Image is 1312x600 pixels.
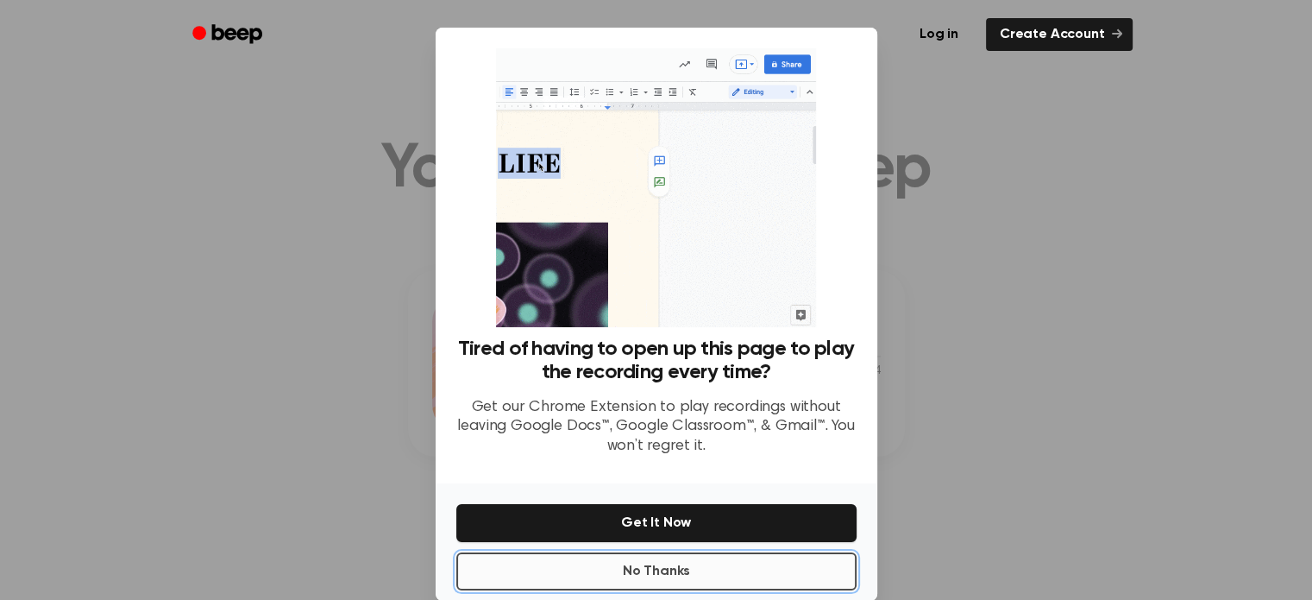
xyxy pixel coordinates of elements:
[456,504,857,542] button: Get It Now
[496,48,816,327] img: Beep extension in action
[180,18,278,52] a: Beep
[902,15,976,54] a: Log in
[986,18,1133,51] a: Create Account
[456,398,857,457] p: Get our Chrome Extension to play recordings without leaving Google Docs™, Google Classroom™, & Gm...
[456,553,857,591] button: No Thanks
[456,338,857,384] h3: Tired of having to open up this page to play the recording every time?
